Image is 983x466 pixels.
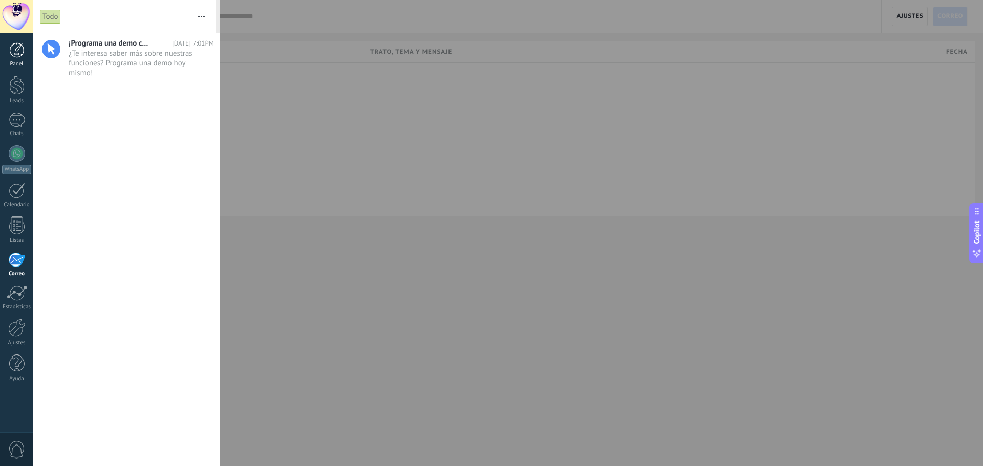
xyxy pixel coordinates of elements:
div: Correo [2,271,32,277]
div: Todo [40,9,61,24]
span: [DATE] 7:01PM [172,38,214,48]
span: ¿Te interesa saber más sobre nuestras funciones? Programa una demo hoy mismo! [69,49,195,77]
div: Listas [2,237,32,244]
div: Chats [2,130,32,137]
div: Ayuda [2,375,32,382]
div: Panel [2,61,32,68]
div: Leads [2,98,32,104]
span: Copilot [972,220,982,244]
div: WhatsApp [2,165,31,174]
div: Ajustes [2,340,32,346]
div: Calendario [2,202,32,208]
div: Estadísticas [2,304,32,310]
span: ¡Programa una demo con un experto! [69,38,151,48]
a: ¡Programa una demo con un experto! [DATE] 7:01PM ¿Te interesa saber más sobre nuestras funciones?... [33,33,220,84]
